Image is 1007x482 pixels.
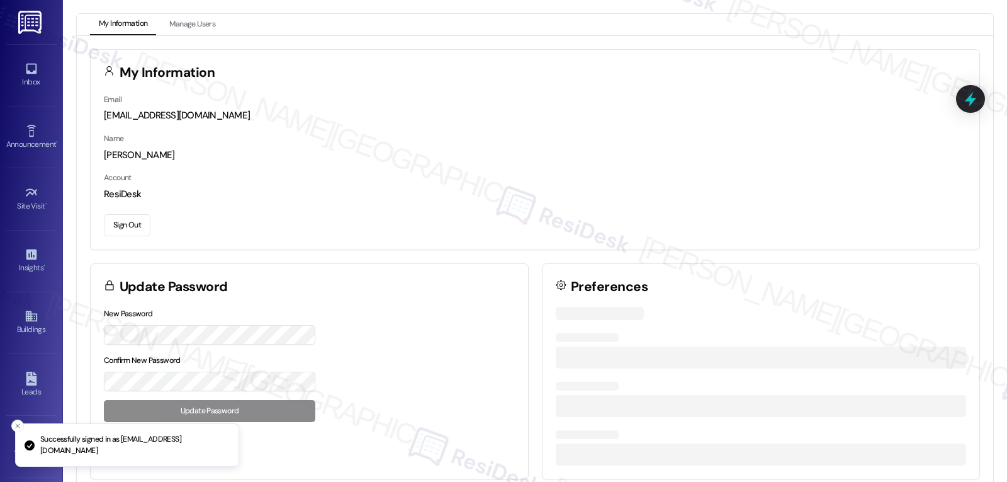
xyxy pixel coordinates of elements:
[571,280,648,294] h3: Preferences
[56,138,58,147] span: •
[11,420,24,432] button: Close toast
[104,173,132,183] label: Account
[104,355,181,365] label: Confirm New Password
[6,182,57,216] a: Site Visit •
[160,14,224,35] button: Manage Users
[43,261,45,270] span: •
[104,309,153,319] label: New Password
[104,109,966,122] div: [EMAIL_ADDRESS][DOMAIN_NAME]
[45,200,47,209] span: •
[120,66,215,79] h3: My Information
[104,214,150,236] button: Sign Out
[104,95,121,105] label: Email
[18,11,44,34] img: ResiDesk Logo
[104,134,124,144] label: Name
[6,306,57,340] a: Buildings
[6,244,57,278] a: Insights •
[90,14,156,35] button: My Information
[6,58,57,92] a: Inbox
[104,188,966,201] div: ResiDesk
[104,149,966,162] div: [PERSON_NAME]
[6,430,57,464] a: Templates •
[6,368,57,402] a: Leads
[40,434,228,456] p: Successfully signed in as [EMAIL_ADDRESS][DOMAIN_NAME]
[120,280,228,294] h3: Update Password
